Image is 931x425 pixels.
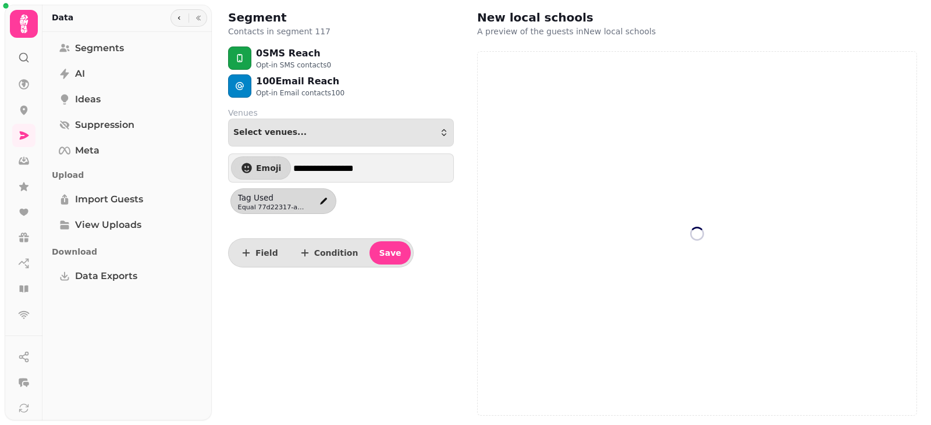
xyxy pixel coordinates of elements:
[477,26,775,37] p: A preview of the guests in New local schools
[52,265,202,288] a: Data Exports
[238,192,308,203] span: Tag used
[379,249,401,257] span: Save
[228,107,454,119] label: Venues
[52,12,73,23] h2: Data
[477,9,701,26] h2: New local schools
[231,156,291,180] button: Emoji
[314,249,358,257] span: Condition
[75,144,100,158] span: Meta
[228,119,454,147] button: Select venues...
[75,67,85,81] span: AI
[228,9,331,26] h2: Segment
[52,188,202,211] a: Import Guests
[52,113,202,137] a: Suppression
[228,26,331,37] p: Contacts in segment 117
[52,62,202,85] a: AI
[52,213,202,237] a: View Uploads
[52,37,202,60] a: Segments
[290,241,368,265] button: Condition
[255,249,278,257] span: Field
[75,41,124,55] span: Segments
[75,192,143,206] span: Import Guests
[256,88,344,98] p: Opt-in Email contacts 100
[52,241,202,262] p: Download
[314,192,333,210] button: edit
[369,241,410,265] button: Save
[238,204,308,210] span: Equal 77d22317-a974-4a10-b513-e259bdf01c54
[256,60,331,70] p: Opt-in SMS contacts 0
[52,139,202,162] a: Meta
[75,218,141,232] span: View Uploads
[52,88,202,111] a: Ideas
[256,47,331,60] p: 0 SMS Reach
[75,269,137,283] span: Data Exports
[75,92,101,106] span: Ideas
[52,165,202,185] p: Upload
[233,128,307,137] span: Select venues...
[231,241,287,265] button: Field
[256,164,281,172] span: Emoji
[42,32,212,420] nav: Tabs
[75,118,134,132] span: Suppression
[256,74,344,88] p: 100 Email Reach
